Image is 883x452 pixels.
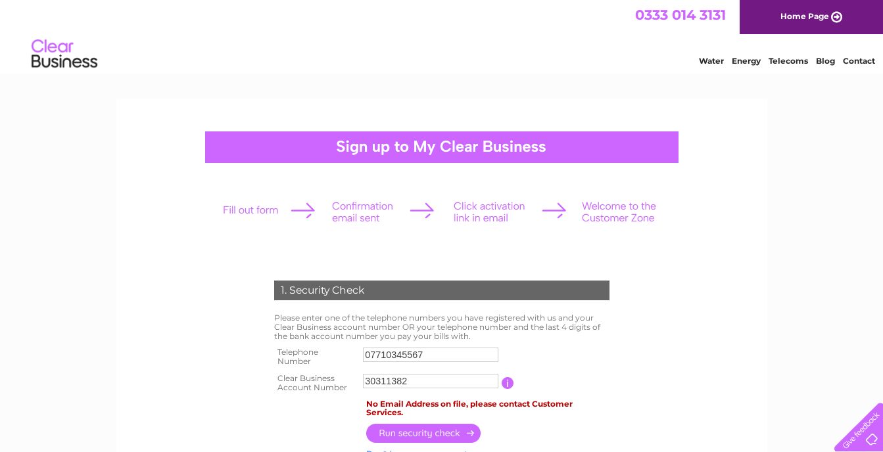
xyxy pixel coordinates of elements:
td: No Email Address on file, please contact Customer Services. [363,396,613,421]
a: Water [699,56,724,66]
img: logo.png [31,34,98,74]
input: Information [502,377,514,389]
a: Telecoms [769,56,808,66]
div: 1. Security Check [274,281,609,300]
td: Please enter one of the telephone numbers you have registered with us and your Clear Business acc... [271,310,613,344]
a: Energy [732,56,761,66]
div: Clear Business is a trading name of Verastar Limited (registered in [GEOGRAPHIC_DATA] No. 3667643... [131,7,753,64]
a: Contact [843,56,875,66]
a: 0333 014 3131 [635,7,726,23]
a: Blog [816,56,835,66]
th: Telephone Number [271,344,360,370]
th: Clear Business Account Number [271,370,360,396]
